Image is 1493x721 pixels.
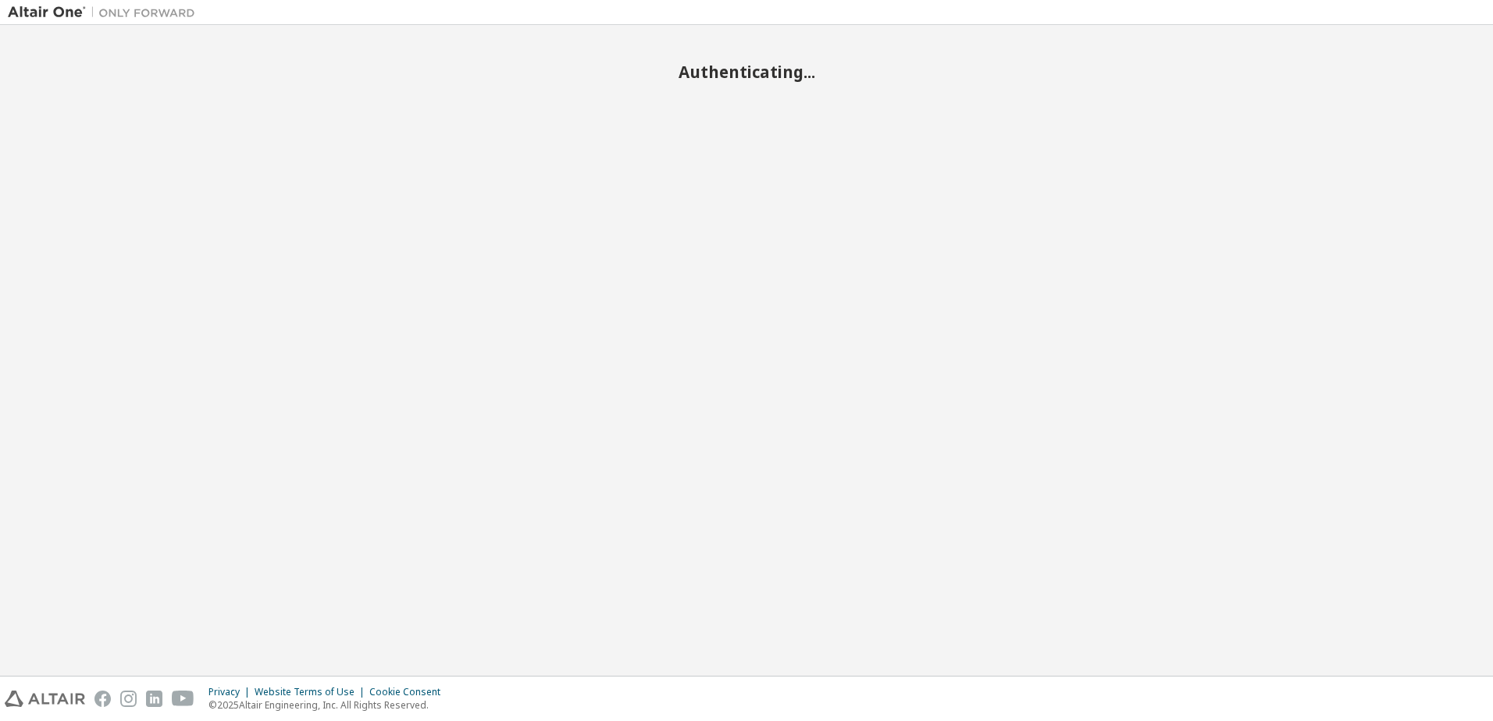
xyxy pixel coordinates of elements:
[8,5,203,20] img: Altair One
[120,691,137,707] img: instagram.svg
[172,691,194,707] img: youtube.svg
[5,691,85,707] img: altair_logo.svg
[369,686,450,698] div: Cookie Consent
[146,691,162,707] img: linkedin.svg
[208,686,255,698] div: Privacy
[208,698,450,712] p: © 2025 Altair Engineering, Inc. All Rights Reserved.
[94,691,111,707] img: facebook.svg
[8,62,1485,82] h2: Authenticating...
[255,686,369,698] div: Website Terms of Use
